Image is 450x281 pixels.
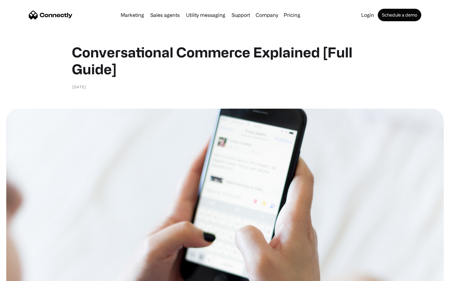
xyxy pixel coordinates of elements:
a: Pricing [281,12,303,17]
div: [DATE] [72,84,86,90]
a: Utility messaging [183,12,228,17]
a: Marketing [118,12,147,17]
a: Support [229,12,252,17]
a: Sales agents [148,12,182,17]
h1: Conversational Commerce Explained [Full Guide] [72,44,378,77]
a: Login [359,12,377,17]
a: Schedule a demo [378,9,421,21]
aside: Language selected: English [6,270,37,279]
ul: Language list [12,270,37,279]
div: Company [256,11,278,19]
